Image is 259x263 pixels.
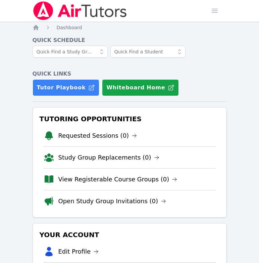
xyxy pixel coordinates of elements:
a: Dashboard [57,24,82,31]
input: Quick Find a Study Group [33,46,108,58]
span: Dashboard [57,25,82,30]
a: Tutor Playbook [33,79,100,96]
h4: Quick Schedule [33,36,227,44]
button: Whiteboard Home [102,79,179,96]
a: Requested Sessions (0) [58,131,137,140]
a: Study Group Replacements (0) [58,153,159,162]
img: Air Tutors [33,1,127,20]
a: Open Study Group Invitations (0) [58,196,166,206]
input: Quick Find a Student [110,46,186,58]
a: Edit Profile [58,247,99,256]
a: View Registerable Course Groups (0) [58,175,177,184]
h3: Your Account [38,229,221,241]
h4: Quick Links [33,70,227,78]
h3: Tutoring Opportunities [38,113,221,125]
nav: Breadcrumb [33,24,227,31]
